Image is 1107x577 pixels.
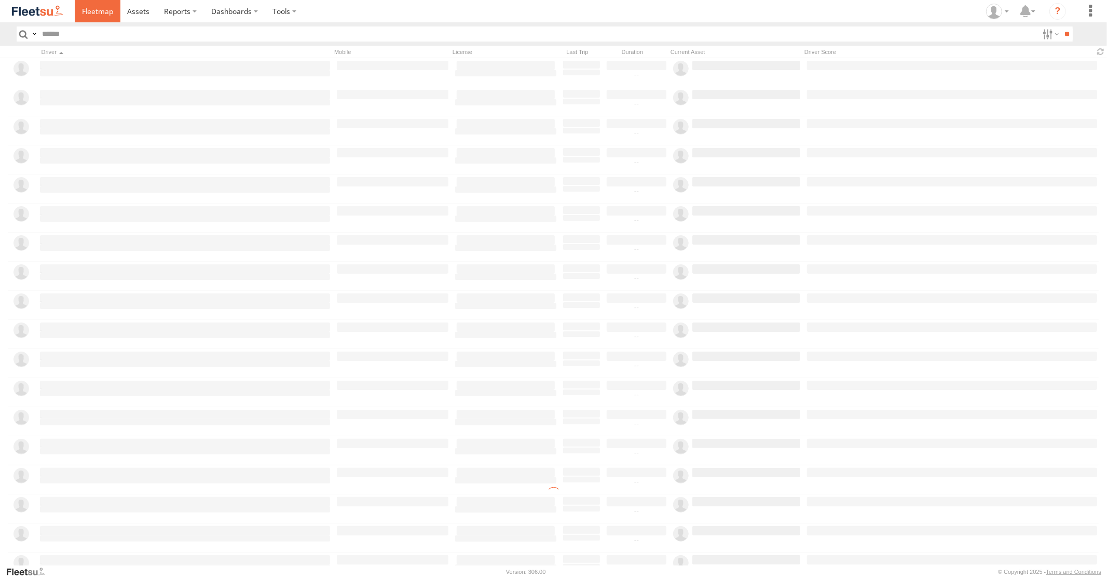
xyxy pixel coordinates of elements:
img: fleetsu-logo-horizontal.svg [10,4,64,18]
div: Last Trip [558,47,597,57]
i: ? [1049,3,1066,20]
div: Current Asset [668,47,798,57]
div: Mobile [332,47,446,57]
div: © Copyright 2025 - [998,569,1101,575]
div: Ismail Elayodath [982,4,1013,19]
div: Driver Score [802,47,1091,57]
div: Version: 306.00 [506,569,545,575]
a: Terms and Conditions [1046,569,1101,575]
div: Click to Sort [38,47,327,57]
div: Duration [602,47,664,57]
label: Search Filter Options [1038,26,1061,42]
label: Search Query [30,26,38,42]
span: Refresh [1095,47,1107,57]
div: License [450,47,554,57]
a: Visit our Website [6,567,53,577]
